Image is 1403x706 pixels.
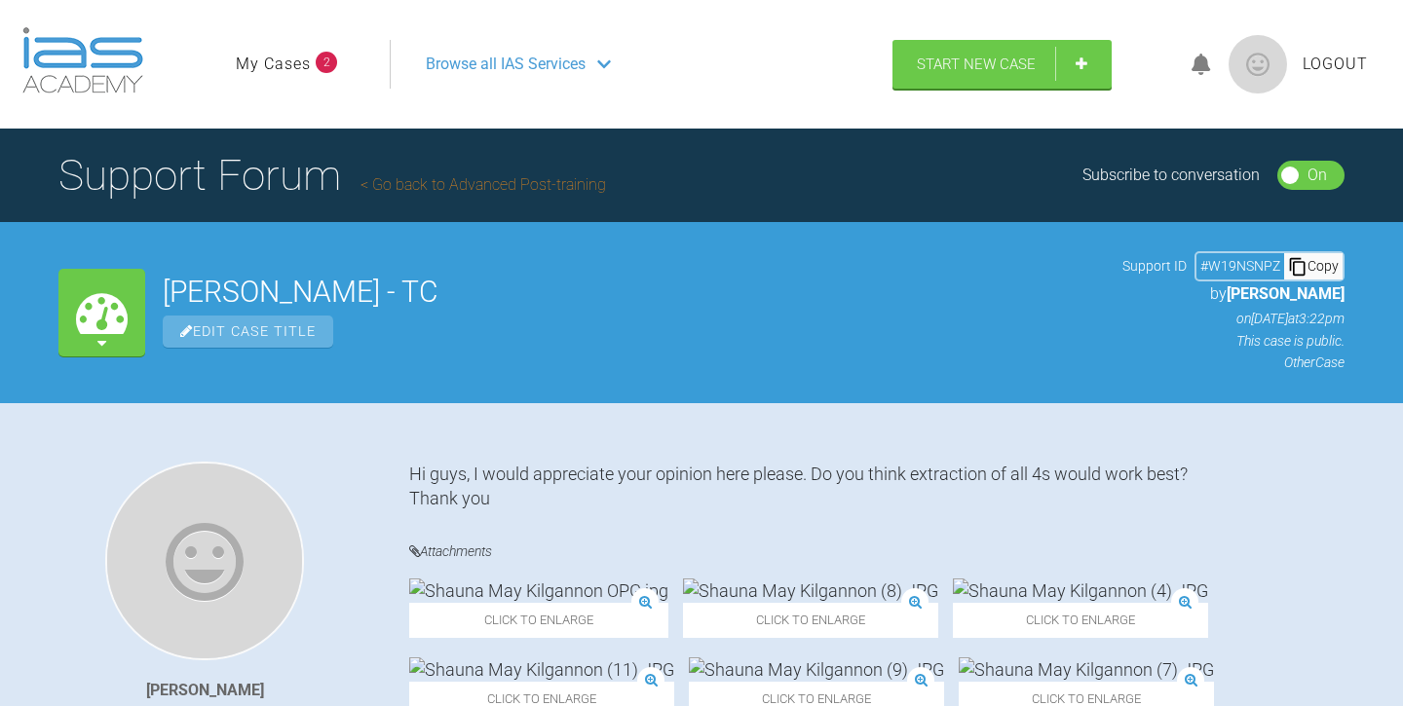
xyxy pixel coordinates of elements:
[683,578,938,603] img: Shauna May Kilgannon (8).JPG
[953,603,1208,637] span: Click to enlarge
[1122,308,1345,329] p: on [DATE] at 3:22pm
[409,657,674,682] img: Shauna May Kilgannon (11).JPG
[163,278,1105,307] h2: [PERSON_NAME] - TC
[1122,255,1187,277] span: Support ID
[316,52,337,73] span: 2
[917,56,1036,73] span: Start New Case
[409,462,1345,510] div: Hi guys, I would appreciate your opinion here please. Do you think extraction of all 4s would wor...
[953,578,1208,603] img: Shauna May Kilgannon (4).JPG
[426,52,586,77] span: Browse all IAS Services
[1122,330,1345,352] p: This case is public.
[360,175,606,194] a: Go back to Advanced Post-training
[1227,284,1345,303] span: [PERSON_NAME]
[163,316,333,348] span: Edit Case Title
[409,539,1345,564] h4: Attachments
[1229,35,1287,93] img: profile.png
[1308,163,1327,188] div: On
[22,27,143,93] img: logo-light.3e3ef733.png
[409,603,668,637] span: Click to enlarge
[689,657,944,682] img: Shauna May Kilgannon (9).JPG
[1122,281,1345,307] p: by
[1284,253,1343,279] div: Copy
[683,603,938,637] span: Click to enlarge
[105,462,304,660] img: Tom Crotty
[1196,255,1284,277] div: # W19NSNPZ
[1303,52,1368,77] a: Logout
[236,52,311,77] a: My Cases
[892,40,1112,89] a: Start New Case
[959,657,1214,682] img: Shauna May Kilgannon (7).JPG
[58,141,606,209] h1: Support Forum
[1082,163,1260,188] div: Subscribe to conversation
[146,678,264,703] div: [PERSON_NAME]
[1122,352,1345,373] p: Other Case
[409,578,668,603] img: Shauna May Kilgannon OPG.jpg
